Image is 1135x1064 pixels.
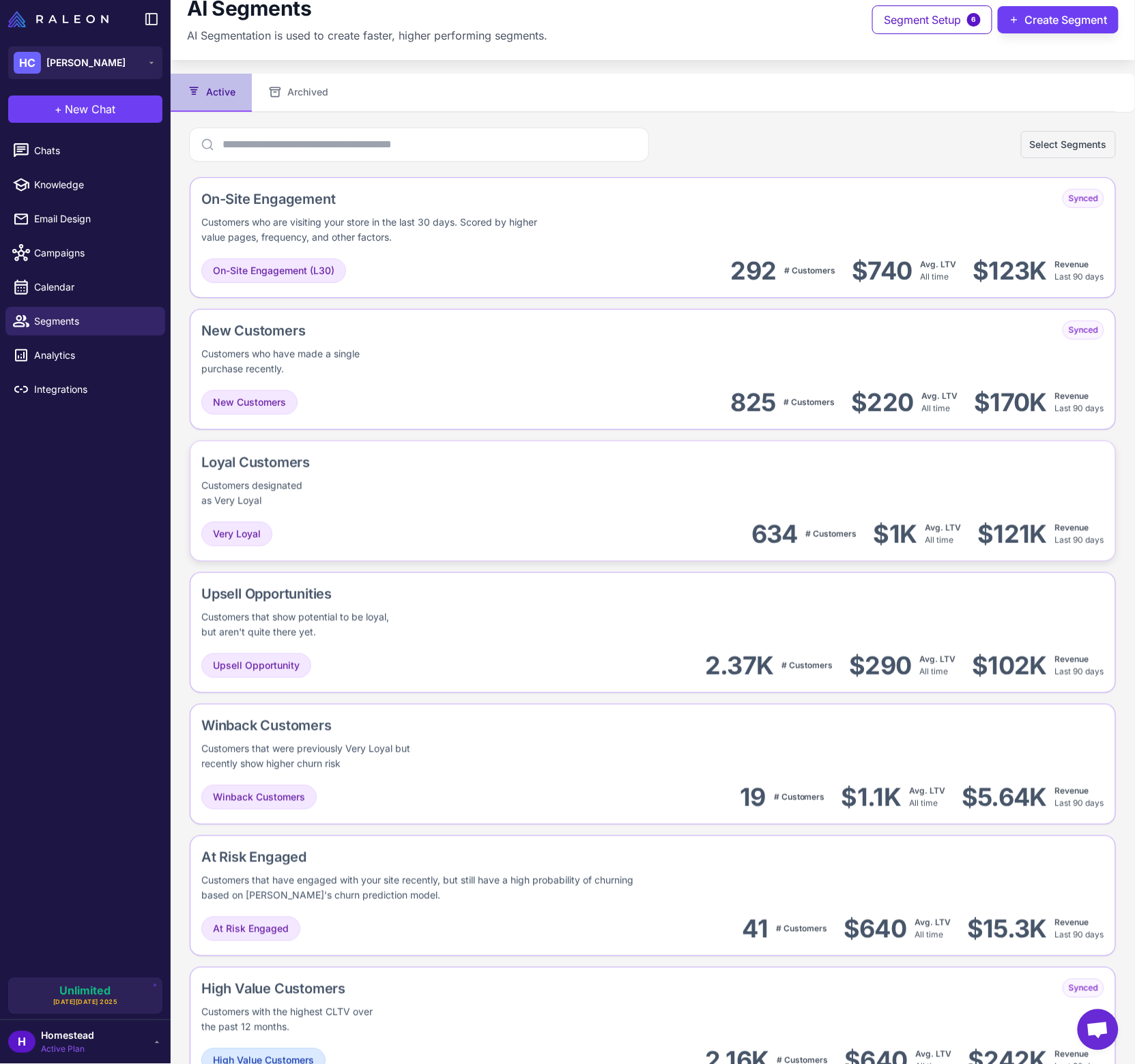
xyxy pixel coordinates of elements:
span: Knowledge [34,177,154,192]
span: Very Loyal [213,527,261,542]
span: # Customers [774,792,825,802]
span: Email Design [34,211,154,226]
div: All time [922,390,958,415]
span: Segments [34,314,154,329]
span: Avg. LTV [915,917,951,928]
div: 2.37K [705,651,773,681]
div: Last 90 days [1055,785,1104,810]
span: Revenue [1055,786,1089,796]
a: Segments [5,307,165,336]
div: $170K [975,387,1047,418]
span: Avg. LTV [925,522,962,533]
span: Segment Setup [884,12,962,28]
div: $102K [973,651,1047,681]
button: HC[PERSON_NAME] [8,46,162,79]
span: Winback Customers [213,790,305,805]
div: 292 [731,256,777,286]
span: Calendar [34,280,154,295]
span: Analytics [34,348,154,363]
div: Synced [1063,979,1104,998]
span: [PERSON_NAME] [46,55,126,70]
div: All time [915,917,951,941]
span: Upsell Opportunity [213,658,300,673]
a: Calendar [5,273,165,301]
div: $1K [874,519,917,550]
span: Chats [34,143,154,158]
div: Last 90 days [1055,917,1104,941]
a: Email Design [5,205,165,233]
div: $740 [852,256,912,286]
span: Revenue [1055,522,1089,533]
span: Revenue [1055,917,1089,928]
div: Loyal Customers [201,452,365,473]
span: Campaigns [34,246,154,261]
button: Segment Setup6 [872,5,992,34]
span: # Customers [781,660,833,670]
span: Avg. LTV [909,786,945,796]
div: New Customers [201,321,445,341]
span: Avg. LTV [920,654,956,664]
div: Synced [1063,321,1104,340]
div: All time [921,258,957,283]
a: Integrations [5,375,165,404]
span: # Customers [784,397,835,407]
span: Revenue [1055,1049,1089,1059]
div: $121K [978,519,1047,550]
div: Customers designated as Very Loyal [201,478,311,508]
span: Active Plan [41,1044,94,1056]
span: New Customers [213,395,286,410]
button: Active [171,74,252,112]
div: Winback Customers [201,715,552,736]
div: $290 [849,651,911,681]
div: All time [925,522,962,546]
a: Campaigns [5,239,165,267]
span: Revenue [1055,654,1089,664]
button: +New Chat [8,95,162,123]
div: Synced [1063,189,1104,208]
span: 6 [967,13,981,27]
div: $15.3K [967,914,1047,945]
a: Chats [5,136,165,165]
span: New Chat [66,101,116,117]
div: Open chat [1078,1009,1119,1050]
a: Knowledge [5,171,165,199]
div: High Value Customers [201,979,463,999]
span: # Customers [776,923,827,934]
div: HC [14,52,41,74]
div: $5.64K [962,782,1047,813]
div: At Risk Engaged [201,847,875,868]
span: Unlimited [60,986,111,996]
div: Last 90 days [1055,522,1104,546]
div: On-Site Engagement [201,189,730,209]
button: Select Segments [1021,131,1116,158]
button: Archived [252,74,345,112]
div: 634 [751,519,798,550]
div: $640 [844,914,906,945]
button: Create Segment [998,6,1119,33]
span: Avg. LTV [922,391,958,401]
span: Revenue [1055,259,1089,269]
div: All time [920,653,956,678]
div: $220 [851,387,913,418]
div: Customers who are visiting your store in the last 30 days. Scored by higher value pages, frequenc... [201,215,554,245]
div: 19 [740,782,766,813]
div: Last 90 days [1055,258,1104,283]
div: All time [909,785,945,810]
div: 41 [743,914,768,945]
span: [DATE][DATE] 2025 [53,998,118,1007]
div: Upsell Opportunities [201,584,506,604]
div: H [8,1031,35,1053]
div: Customers that were previously Very Loyal but recently show higher churn risk [201,741,435,771]
span: # Customers [784,265,835,276]
span: Homestead [41,1029,94,1044]
span: Avg. LTV [916,1049,952,1059]
span: Revenue [1055,391,1089,401]
img: Raleon Logo [8,11,109,27]
span: Avg. LTV [921,259,957,269]
div: Customers with the highest CLTV over the past 12 months. [201,1005,376,1035]
div: Last 90 days [1055,390,1104,415]
span: # Customers [806,529,857,539]
div: Customers that show potential to be loyal, but aren't quite there yet. [201,610,405,640]
div: Customers who have made a single purchase recently. [201,346,364,376]
div: $1.1K [842,782,901,813]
